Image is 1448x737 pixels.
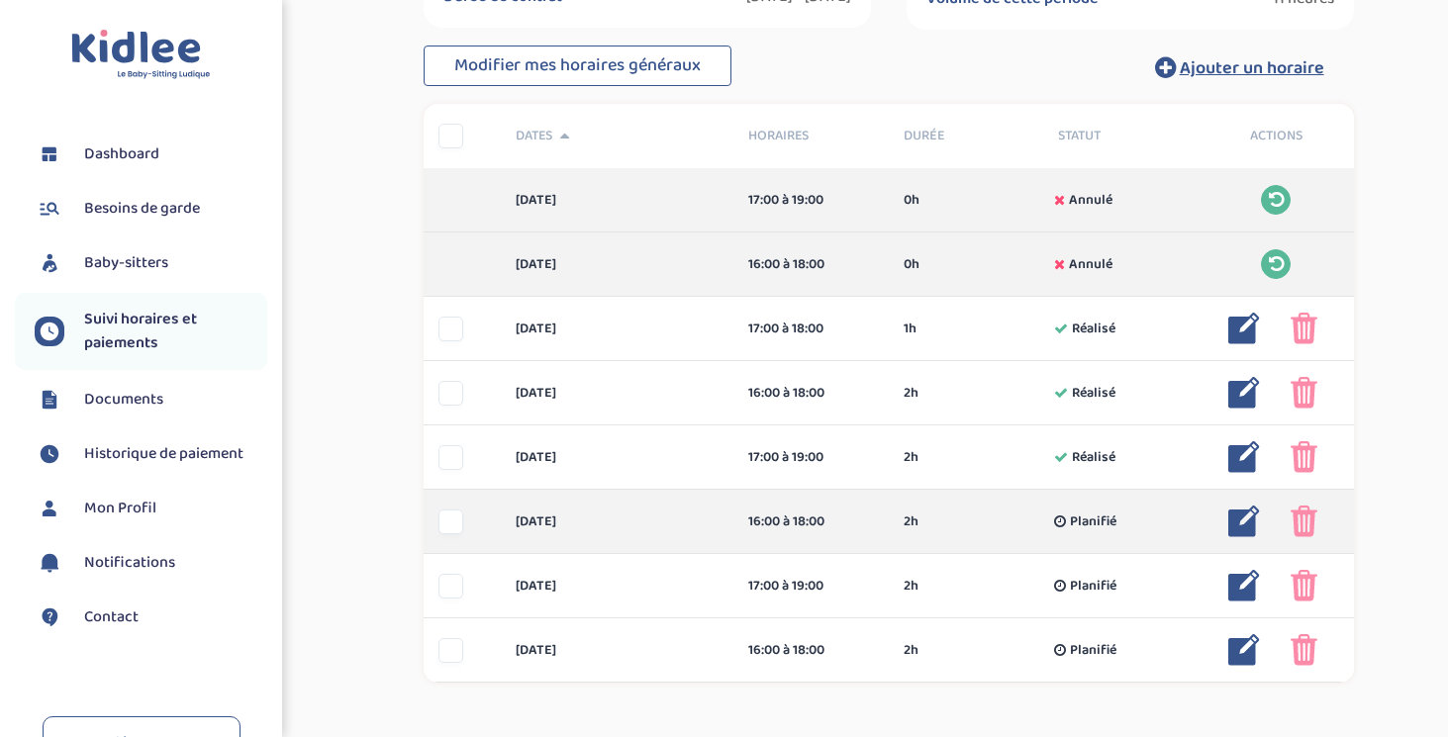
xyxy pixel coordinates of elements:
img: notification.svg [35,548,64,578]
div: [DATE] [501,319,733,339]
span: Ajouter un horaire [1180,54,1324,82]
span: Planifié [1070,511,1116,532]
span: Réalisé [1072,447,1115,468]
div: Dates [501,126,733,146]
img: modifier_bleu.png [1228,441,1260,473]
a: Contact [35,602,267,632]
img: poubelle_rose.png [1291,570,1317,601]
span: Réalisé [1072,319,1115,339]
img: poubelle_rose.png [1291,441,1317,473]
a: Documents [35,385,267,415]
img: suivihoraire.svg [35,439,64,469]
img: documents.svg [35,385,64,415]
img: poubelle_rose.png [1291,377,1317,409]
div: [DATE] [501,447,733,468]
a: Historique de paiement [35,439,267,469]
img: suivihoraire.svg [35,317,64,346]
span: 2h [904,640,918,661]
div: 17:00 à 19:00 [748,576,874,597]
span: Modifier mes horaires généraux [454,51,701,79]
a: Baby-sitters [35,248,267,278]
span: Notifications [84,551,175,575]
a: Besoins de garde [35,194,267,224]
span: Horaires [748,126,874,146]
img: babysitters.svg [35,248,64,278]
div: 17:00 à 19:00 [748,190,874,211]
a: Mon Profil [35,494,267,523]
div: [DATE] [501,383,733,404]
div: [DATE] [501,190,733,211]
img: logo.svg [71,30,211,80]
div: 16:00 à 18:00 [748,640,874,661]
a: Suivi horaires et paiements [35,308,267,355]
span: Besoins de garde [84,197,200,221]
img: dashboard.svg [35,139,64,169]
div: Durée [889,126,1044,146]
span: Mon Profil [84,497,156,520]
img: contact.svg [35,602,64,632]
div: 17:00 à 18:00 [748,319,874,339]
img: modifier_bleu.png [1228,506,1260,537]
img: poubelle_rose.png [1291,634,1317,666]
span: Documents [84,388,163,412]
img: poubelle_rose.png [1291,506,1317,537]
div: 16:00 à 18:00 [748,383,874,404]
span: Réalisé [1072,383,1115,404]
span: 0h [904,254,919,275]
div: [DATE] [501,254,733,275]
img: modifier_bleu.png [1228,634,1260,666]
img: modifier_bleu.png [1228,313,1260,344]
span: Baby-sitters [84,251,168,275]
div: 17:00 à 19:00 [748,447,874,468]
img: poubelle_rose.png [1291,313,1317,344]
button: Ajouter un horaire [1125,46,1354,89]
div: 16:00 à 18:00 [748,511,874,532]
span: 2h [904,383,918,404]
span: Planifié [1070,640,1116,661]
button: Modifier mes horaires généraux [424,46,731,87]
img: besoin.svg [35,194,64,224]
span: Historique de paiement [84,442,243,466]
span: 2h [904,511,918,532]
div: 16:00 à 18:00 [748,254,874,275]
span: Annulé [1069,254,1112,275]
span: 2h [904,576,918,597]
img: modifier_bleu.png [1228,570,1260,601]
a: Notifications [35,548,267,578]
span: 1h [904,319,917,339]
span: Planifié [1070,576,1116,597]
div: [DATE] [501,511,733,532]
div: Actions [1199,126,1354,146]
span: Contact [84,605,139,629]
div: Statut [1043,126,1199,146]
span: 2h [904,447,918,468]
span: Suivi horaires et paiements [84,308,267,355]
img: profil.svg [35,494,64,523]
a: Dashboard [35,139,267,169]
span: Annulé [1069,190,1112,211]
span: 0h [904,190,919,211]
div: [DATE] [501,640,733,661]
img: modifier_bleu.png [1228,377,1260,409]
div: [DATE] [501,576,733,597]
span: Dashboard [84,142,159,166]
